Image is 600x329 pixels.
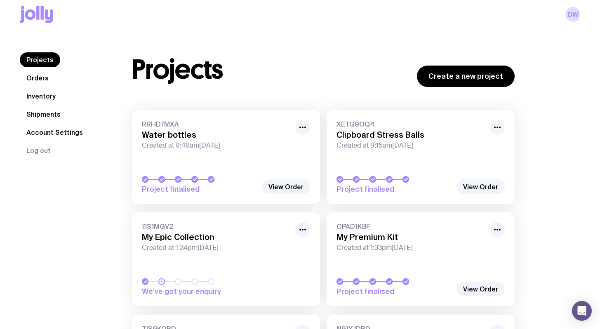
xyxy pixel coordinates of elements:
[336,184,452,194] span: Project finalised
[565,7,580,22] a: DW
[572,301,592,321] div: Open Intercom Messenger
[336,130,485,140] h3: Clipboard Stress Balls
[142,232,290,242] h3: My Epic Collection
[142,287,257,296] span: We’ve got your enquiry
[132,212,320,306] a: 7IS1MGV2My Epic CollectionCreated at 1:34pm[DATE]We’ve got your enquiry
[142,184,257,194] span: Project finalised
[336,232,485,242] h3: My Premium Kit
[262,179,310,194] a: View Order
[20,52,60,67] a: Projects
[132,110,320,204] a: RRHD7MXAWater bottlesCreated at 9:49am[DATE]Project finalised
[20,125,89,140] a: Account Settings
[20,70,55,85] a: Orders
[20,107,67,122] a: Shipments
[336,222,485,230] span: OPAD1KBF
[142,130,290,140] h3: Water bottles
[327,110,515,204] a: XETG9OQ4Clipboard Stress BallsCreated at 9:15am[DATE]Project finalised
[142,120,290,128] span: RRHD7MXA
[336,287,452,296] span: Project finalised
[336,120,485,128] span: XETG9OQ4
[456,282,505,296] a: View Order
[20,143,57,158] button: Log out
[456,179,505,194] a: View Order
[336,244,485,252] span: Created at 1:33pm[DATE]
[20,89,62,103] a: Inventory
[142,222,290,230] span: 7IS1MGV2
[142,244,290,252] span: Created at 1:34pm[DATE]
[132,56,223,83] h1: Projects
[142,141,290,150] span: Created at 9:49am[DATE]
[327,212,515,306] a: OPAD1KBFMy Premium KitCreated at 1:33pm[DATE]Project finalised
[417,66,515,87] a: Create a new project
[336,141,485,150] span: Created at 9:15am[DATE]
